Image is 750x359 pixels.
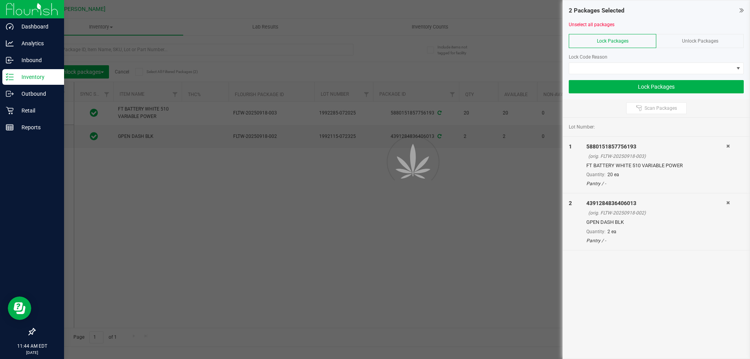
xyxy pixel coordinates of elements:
[14,72,61,82] p: Inventory
[586,199,726,207] div: 4391284836406013
[4,343,61,350] p: 11:44 AM EDT
[6,123,14,131] inline-svg: Reports
[14,22,61,31] p: Dashboard
[6,90,14,98] inline-svg: Outbound
[586,229,605,234] span: Quantity:
[14,55,61,65] p: Inbound
[569,123,595,130] span: Lot Number:
[588,209,726,216] div: (orig. FLTW-20250918-002)
[14,106,61,115] p: Retail
[586,172,605,177] span: Quantity:
[14,89,61,98] p: Outbound
[586,162,726,170] div: FT BATTERY WHITE 510 VARIABLE POWER
[6,23,14,30] inline-svg: Dashboard
[569,143,572,150] span: 1
[569,200,572,206] span: 2
[14,39,61,48] p: Analytics
[14,123,61,132] p: Reports
[569,22,614,27] a: Unselect all packages
[8,296,31,320] iframe: Resource center
[6,107,14,114] inline-svg: Retail
[586,237,726,244] div: Pantry / -
[6,56,14,64] inline-svg: Inbound
[586,218,726,226] div: GPEN DASH BLK
[597,38,629,44] span: Lock Packages
[586,180,726,187] div: Pantry / -
[645,105,677,111] span: Scan Packages
[569,54,607,60] span: Lock Code Reason
[6,73,14,81] inline-svg: Inventory
[626,102,687,114] button: Scan Packages
[586,143,726,151] div: 5880151857756193
[607,229,616,234] span: 2 ea
[569,80,744,93] button: Lock Packages
[588,153,726,160] div: (orig. FLTW-20250918-003)
[607,172,619,177] span: 20 ea
[4,350,61,355] p: [DATE]
[6,39,14,47] inline-svg: Analytics
[682,38,718,44] span: Unlock Packages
